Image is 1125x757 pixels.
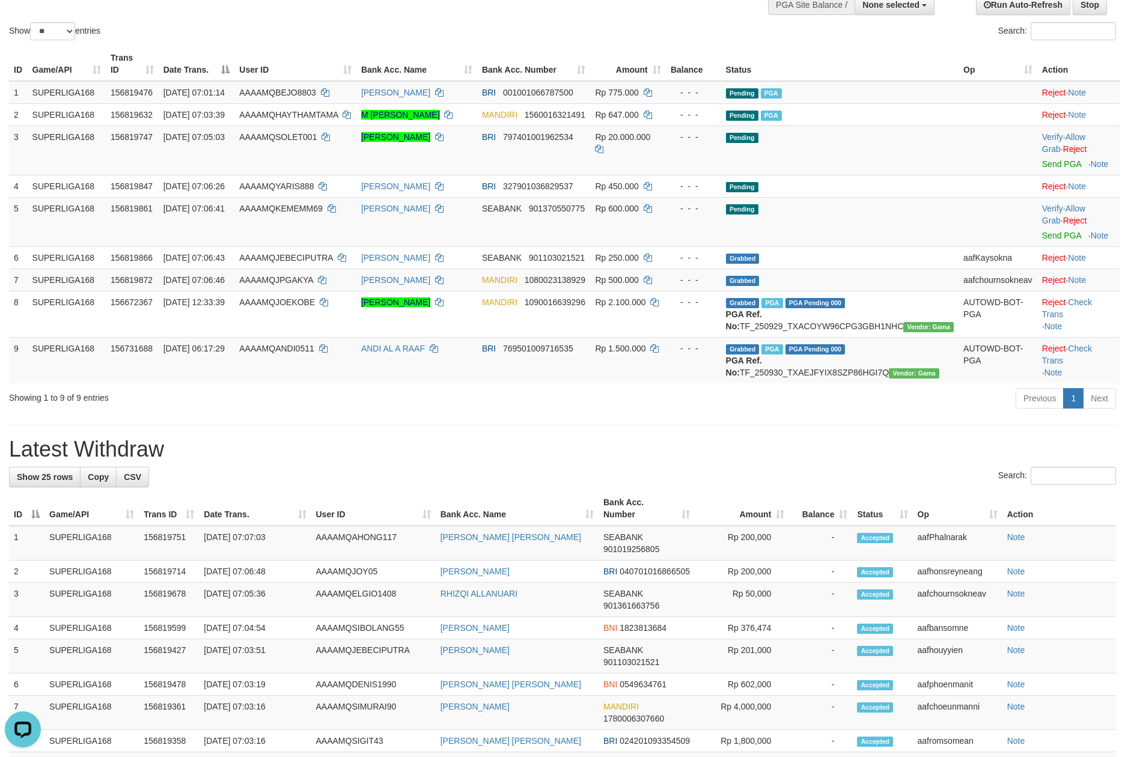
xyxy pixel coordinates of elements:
th: ID: activate to sort column descending [9,491,44,526]
td: · · [1037,291,1120,337]
span: Accepted [857,567,893,577]
td: SUPERLIGA168 [44,696,139,730]
td: - [789,526,852,561]
span: 156672367 [111,297,153,307]
th: Game/API: activate to sort column ascending [28,47,106,81]
th: User ID: activate to sort column ascending [311,491,436,526]
span: AAAAMQSOLET001 [239,132,317,142]
td: aafphoenmanit [913,673,1002,696]
a: Note [1068,110,1086,120]
span: [DATE] 07:06:26 [163,181,225,191]
td: AUTOWD-BOT-PGA [959,337,1037,383]
th: User ID: activate to sort column ascending [234,47,356,81]
a: [PERSON_NAME] [441,623,510,633]
td: - [789,617,852,639]
td: 5 [9,197,28,246]
span: 156819847 [111,181,153,191]
span: Rp 600.000 [595,204,638,213]
span: 156819632 [111,110,153,120]
td: 4 [9,617,44,639]
span: BRI [482,344,496,353]
span: Marked by aafromsomean [761,344,782,354]
span: Grabbed [726,344,760,354]
span: Marked by aafsengchandara [761,298,782,308]
span: BNI [603,623,617,633]
span: [DATE] 07:01:14 [163,88,225,97]
td: SUPERLIGA168 [28,175,106,197]
td: [DATE] 07:07:03 [199,526,311,561]
td: 8 [9,291,28,337]
div: - - - [671,296,716,308]
td: Rp 376,474 [695,617,789,639]
th: Bank Acc. Name: activate to sort column ascending [436,491,599,526]
span: MANDIRI [482,297,517,307]
span: Rp 775.000 [595,88,638,97]
th: Balance: activate to sort column ascending [789,491,852,526]
td: SUPERLIGA168 [28,291,106,337]
td: [DATE] 07:05:36 [199,583,311,617]
b: PGA Ref. No: [726,309,762,331]
span: Copy 901019256805 to clipboard [603,544,659,554]
span: 156819476 [111,88,153,97]
span: BRI [482,132,496,142]
td: · [1037,103,1120,126]
td: Rp 200,000 [695,526,789,561]
span: [DATE] 07:03:39 [163,110,225,120]
th: Action [1002,491,1116,526]
span: Accepted [857,533,893,543]
span: AAAAMQANDI0511 [239,344,314,353]
td: Rp 50,000 [695,583,789,617]
td: SUPERLIGA168 [28,103,106,126]
td: · [1037,175,1120,197]
a: [PERSON_NAME] [361,253,430,263]
span: SEABANK [482,253,522,263]
td: 9 [9,337,28,383]
th: Bank Acc. Number: activate to sort column ascending [477,47,591,81]
span: Rp 450.000 [595,181,638,191]
a: Check Trans [1042,344,1092,365]
a: Reject [1042,88,1066,97]
span: Show 25 rows [17,472,73,482]
a: Note [1044,321,1062,331]
span: Rp 500.000 [595,275,638,285]
td: - [789,696,852,730]
td: Rp 1,800,000 [695,730,789,752]
span: Copy 040701016866505 to clipboard [620,567,690,576]
td: SUPERLIGA168 [44,639,139,673]
a: Show 25 rows [9,467,81,487]
td: AAAAMQSIBOLANG55 [311,617,436,639]
td: SUPERLIGA168 [28,269,106,291]
td: 2 [9,103,28,126]
td: · [1037,81,1120,104]
span: Copy 901103021521 to clipboard [529,253,585,263]
span: AAAAMQBEJO8803 [239,88,316,97]
a: [PERSON_NAME] [361,204,430,213]
td: [DATE] 07:03:51 [199,639,311,673]
th: Date Trans.: activate to sort column descending [159,47,235,81]
span: MANDIRI [482,275,517,285]
td: aafchournsokneav [959,269,1037,291]
td: aafhouyyien [913,639,1002,673]
td: · · [1037,337,1120,383]
span: Copy 901370550775 to clipboard [529,204,585,213]
span: Copy 797401001962534 to clipboard [503,132,573,142]
a: Copy [80,467,117,487]
td: 6 [9,673,44,696]
div: - - - [671,87,716,99]
a: 1 [1063,388,1084,409]
a: Send PGA [1042,231,1081,240]
span: BRI [603,567,617,576]
div: - - - [671,274,716,286]
span: Vendor URL: https://trx31.1velocity.biz [889,368,939,378]
a: Note [1091,231,1109,240]
span: CSV [124,472,141,482]
div: - - - [671,180,716,192]
td: aafromsomean [913,730,1002,752]
span: Pending [726,133,758,143]
span: Copy 901361663756 to clipboard [603,601,659,610]
td: - [789,639,852,673]
a: Allow Grab [1042,132,1085,154]
a: Reject [1042,181,1066,191]
td: · [1037,269,1120,291]
a: Reject [1063,216,1087,225]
